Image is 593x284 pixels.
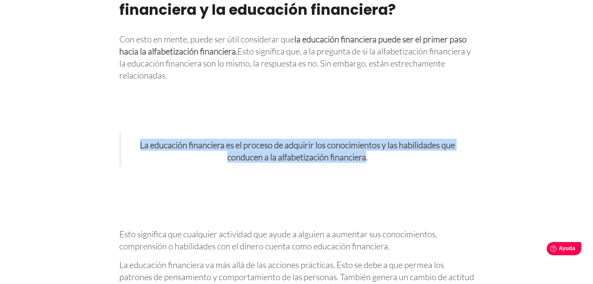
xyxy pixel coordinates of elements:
font: la educación financiera puede ser el primer paso hacia la alfabetización financiera. [119,34,467,56]
font: Con esto en mente, puede ser útil considerar que [119,34,294,44]
font: La educación financiera es el proceso de adquirir los conocimientos y las habilidades que conduce... [140,139,455,162]
iframe: Lanzador de widgets de ayuda [524,239,584,261]
font: Esto significa que, a la pregunta de si la alfabetización financiera y la educación financiera so... [119,46,471,81]
font: Esto significa que cualquier actividad que ayude a alguien a aumentar sus conocimientos, comprens... [119,228,437,251]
